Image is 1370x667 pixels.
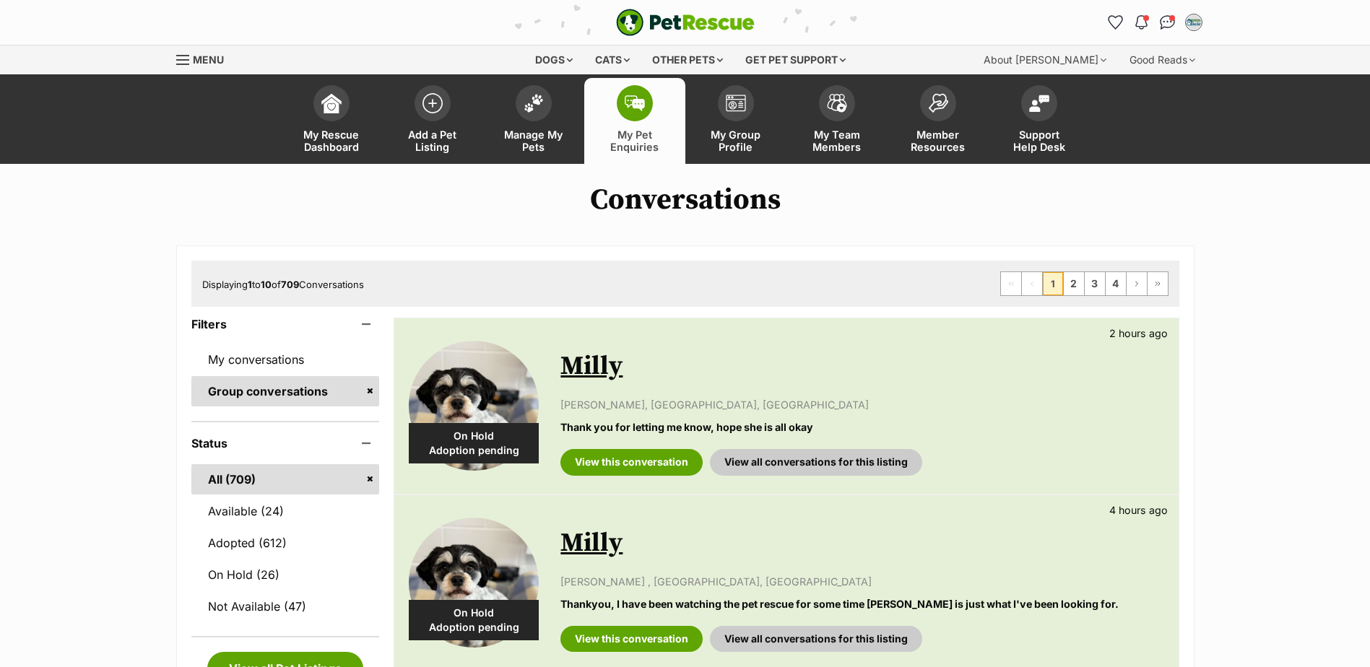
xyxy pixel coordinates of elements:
a: Add a Pet Listing [382,78,483,164]
div: Cats [585,45,640,74]
div: Good Reads [1119,45,1205,74]
a: Page 3 [1085,272,1105,295]
a: Adopted (612) [191,528,380,558]
div: Other pets [642,45,733,74]
img: chat-41dd97257d64d25036548639549fe6c8038ab92f7586957e7f3b1b290dea8141.svg [1160,15,1175,30]
a: Milly [560,527,623,559]
p: 4 hours ago [1109,502,1168,518]
div: On Hold [409,600,539,640]
div: Dogs [525,45,583,74]
img: group-profile-icon-3fa3cf56718a62981997c0bc7e787c4b2cf8bcc04b72c1350f741eb67cf2f40e.svg [726,95,746,112]
p: Thankyou, I have been watching the pet rescue for some time [PERSON_NAME] is just what I've been ... [560,596,1163,611]
a: Milly [560,350,623,383]
p: [PERSON_NAME] , [GEOGRAPHIC_DATA], [GEOGRAPHIC_DATA] [560,574,1163,589]
a: My Rescue Dashboard [281,78,382,164]
span: My Pet Enquiries [602,128,667,153]
div: Get pet support [735,45,856,74]
a: Available (24) [191,496,380,526]
span: Manage My Pets [501,128,566,153]
p: 2 hours ago [1109,326,1168,341]
img: member-resources-icon-8e73f808a243e03378d46382f2149f9095a855e16c252ad45f914b54edf8863c.svg [928,93,948,113]
a: My conversations [191,344,380,375]
a: Member Resources [888,78,989,164]
span: Support Help Desk [1007,128,1072,153]
a: All (709) [191,464,380,494]
span: Previous page [1022,272,1042,295]
a: View this conversation [560,626,703,652]
span: Displaying to of Conversations [202,279,364,290]
span: Member Resources [906,128,971,153]
span: First page [1001,272,1021,295]
img: notifications-46538b983faf8c2785f20acdc204bb7945ddae34d4c08c2a6579f10ce5e182be.svg [1135,15,1147,30]
a: Page 2 [1064,272,1084,295]
a: Not Available (47) [191,591,380,622]
button: Notifications [1130,11,1153,34]
header: Status [191,437,380,450]
a: View all conversations for this listing [710,626,922,652]
header: Filters [191,318,380,331]
span: Adoption pending [409,443,539,458]
button: My account [1182,11,1205,34]
img: logo-e224e6f780fb5917bec1dbf3a21bbac754714ae5b6737aabdf751b685950b380.svg [616,9,755,36]
a: PetRescue [616,9,755,36]
img: manage-my-pets-icon-02211641906a0b7f246fdf0571729dbe1e7629f14944591b6c1af311fb30b64b.svg [524,94,544,113]
ul: Account quick links [1104,11,1205,34]
span: Menu [193,53,224,66]
div: On Hold [409,423,539,463]
img: help-desk-icon-fdf02630f3aa405de69fd3d07c3f3aa587a6932b1a1747fa1d2bba05be0121f9.svg [1029,95,1049,112]
img: add-pet-listing-icon-0afa8454b4691262ce3f59096e99ab1cd57d4a30225e0717b998d2c9b9846f56.svg [422,93,443,113]
span: My Rescue Dashboard [299,128,364,153]
span: Adoption pending [409,620,539,635]
a: View this conversation [560,449,703,475]
a: On Hold (26) [191,559,380,590]
strong: 709 [281,279,299,290]
div: About [PERSON_NAME] [974,45,1117,74]
p: [PERSON_NAME], [GEOGRAPHIC_DATA], [GEOGRAPHIC_DATA] [560,397,1163,412]
a: Support Help Desk [989,78,1090,164]
nav: Pagination [1000,271,1169,296]
img: pet-enquiries-icon-7e3ad2cf08bfb03b45e93fb7055b45f3efa6380592205ae92323e6603595dc1f.svg [625,95,645,111]
img: Milly [409,341,539,471]
img: Milly [409,518,539,648]
img: dashboard-icon-eb2f2d2d3e046f16d808141f083e7271f6b2e854fb5c12c21221c1fb7104beca.svg [321,93,342,113]
span: Add a Pet Listing [400,128,465,153]
a: Manage My Pets [483,78,584,164]
span: My Team Members [805,128,870,153]
span: Page 1 [1043,272,1063,295]
img: team-members-icon-5396bd8760b3fe7c0b43da4ab00e1e3bb1a5d9ba89233759b79545d2d3fc5d0d.svg [827,94,847,113]
strong: 10 [261,279,272,290]
a: Page 4 [1106,272,1126,295]
p: Thank you for letting me know, hope she is all okay [560,419,1163,435]
a: Next page [1127,272,1147,295]
img: Matisse profile pic [1187,15,1201,30]
a: My Group Profile [685,78,786,164]
a: Last page [1148,272,1168,295]
a: Group conversations [191,376,380,406]
a: Favourites [1104,11,1127,34]
strong: 1 [248,279,252,290]
a: Menu [176,45,234,71]
a: My Team Members [786,78,888,164]
a: View all conversations for this listing [710,449,922,475]
a: Conversations [1156,11,1179,34]
a: My Pet Enquiries [584,78,685,164]
span: My Group Profile [703,128,768,153]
